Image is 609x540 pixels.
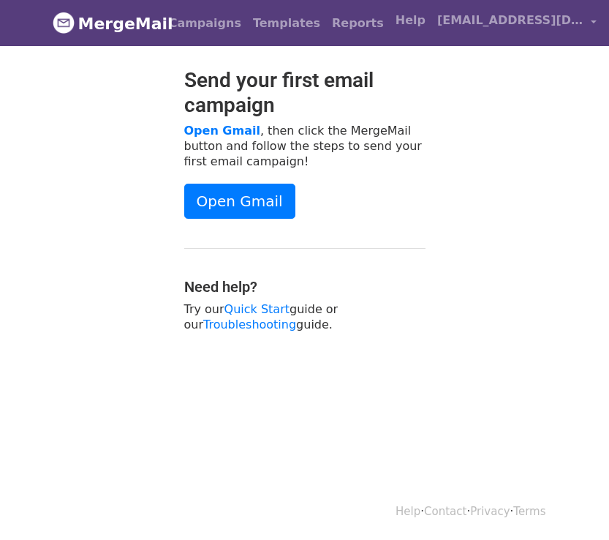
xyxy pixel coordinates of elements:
[184,68,425,117] h2: Send your first email campaign
[184,301,425,332] p: Try our guide or our guide.
[536,470,609,540] iframe: Chat Widget
[184,278,425,296] h4: Need help?
[470,505,510,518] a: Privacy
[396,505,420,518] a: Help
[390,6,431,35] a: Help
[224,302,290,316] a: Quick Start
[184,184,295,219] a: Open Gmail
[326,9,390,38] a: Reports
[437,12,583,29] span: [EMAIL_ADDRESS][DOMAIN_NAME]
[163,9,247,38] a: Campaigns
[431,6,602,40] a: [EMAIL_ADDRESS][DOMAIN_NAME]
[513,505,545,518] a: Terms
[536,470,609,540] div: Widget de chat
[203,318,296,331] a: Troubleshooting
[184,124,260,138] a: Open Gmail
[53,12,75,34] img: MergeMail logo
[247,9,326,38] a: Templates
[424,505,466,518] a: Contact
[53,8,151,39] a: MergeMail
[184,123,425,169] p: , then click the MergeMail button and follow the steps to send your first email campaign!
